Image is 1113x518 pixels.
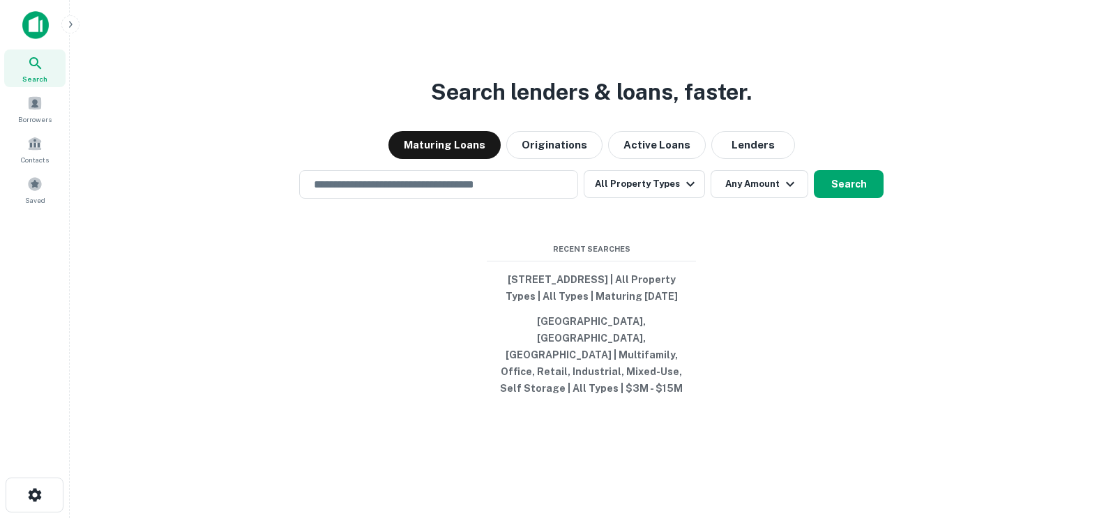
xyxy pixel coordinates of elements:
[388,131,501,159] button: Maturing Loans
[4,171,66,208] a: Saved
[21,154,49,165] span: Contacts
[487,267,696,309] button: [STREET_ADDRESS] | All Property Types | All Types | Maturing [DATE]
[431,75,752,109] h3: Search lenders & loans, faster.
[584,170,705,198] button: All Property Types
[711,131,795,159] button: Lenders
[1043,406,1113,473] iframe: Chat Widget
[487,243,696,255] span: Recent Searches
[22,73,47,84] span: Search
[4,49,66,87] a: Search
[4,130,66,168] a: Contacts
[18,114,52,125] span: Borrowers
[506,131,603,159] button: Originations
[711,170,808,198] button: Any Amount
[814,170,884,198] button: Search
[608,131,706,159] button: Active Loans
[487,309,696,401] button: [GEOGRAPHIC_DATA], [GEOGRAPHIC_DATA], [GEOGRAPHIC_DATA] | Multifamily, Office, Retail, Industrial...
[4,90,66,128] a: Borrowers
[22,11,49,39] img: capitalize-icon.png
[25,195,45,206] span: Saved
